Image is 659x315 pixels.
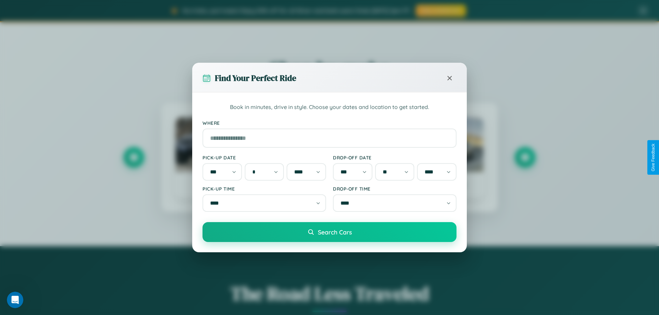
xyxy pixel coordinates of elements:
button: Search Cars [203,222,456,242]
p: Book in minutes, drive in style. Choose your dates and location to get started. [203,103,456,112]
label: Pick-up Date [203,155,326,160]
label: Drop-off Time [333,186,456,192]
h3: Find Your Perfect Ride [215,72,296,84]
label: Where [203,120,456,126]
label: Drop-off Date [333,155,456,160]
span: Search Cars [318,228,352,236]
label: Pick-up Time [203,186,326,192]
